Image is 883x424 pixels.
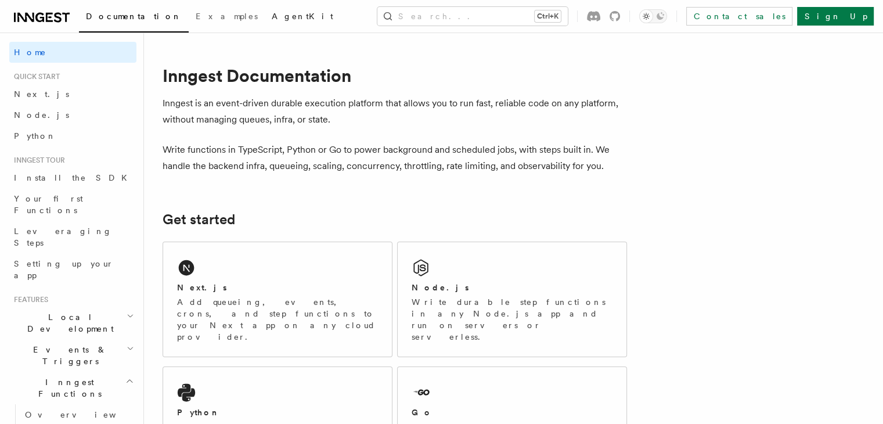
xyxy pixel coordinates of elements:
a: Next.jsAdd queueing, events, crons, and step functions to your Next app on any cloud provider. [163,242,392,357]
span: Leveraging Steps [14,227,112,247]
button: Events & Triggers [9,339,136,372]
span: Home [14,46,46,58]
h2: Next.js [177,282,227,293]
span: Setting up your app [14,259,114,280]
a: Python [9,125,136,146]
a: Node.jsWrite durable step functions in any Node.js app and run on servers or serverless. [397,242,627,357]
span: Install the SDK [14,173,134,182]
span: AgentKit [272,12,333,21]
button: Toggle dark mode [639,9,667,23]
button: Local Development [9,307,136,339]
kbd: Ctrl+K [535,10,561,22]
p: Add queueing, events, crons, and step functions to your Next app on any cloud provider. [177,296,378,343]
h1: Inngest Documentation [163,65,627,86]
p: Inngest is an event-driven durable execution platform that allows you to run fast, reliable code ... [163,95,627,128]
span: Python [14,131,56,141]
a: Next.js [9,84,136,105]
span: Node.js [14,110,69,120]
span: Quick start [9,72,60,81]
span: Inngest Functions [9,376,125,400]
button: Search...Ctrl+K [377,7,568,26]
a: Node.js [9,105,136,125]
span: Overview [25,410,145,419]
span: Next.js [14,89,69,99]
span: Inngest tour [9,156,65,165]
a: Home [9,42,136,63]
a: Documentation [79,3,189,33]
a: Sign Up [797,7,874,26]
a: Your first Functions [9,188,136,221]
span: Events & Triggers [9,344,127,367]
h2: Python [177,407,220,418]
span: Your first Functions [14,194,83,215]
h2: Go [412,407,433,418]
h2: Node.js [412,282,469,293]
a: Setting up your app [9,253,136,286]
span: Features [9,295,48,304]
a: Contact sales [686,7,792,26]
span: Examples [196,12,258,21]
a: Leveraging Steps [9,221,136,253]
p: Write durable step functions in any Node.js app and run on servers or serverless. [412,296,612,343]
span: Documentation [86,12,182,21]
button: Inngest Functions [9,372,136,404]
p: Write functions in TypeScript, Python or Go to power background and scheduled jobs, with steps bu... [163,142,627,174]
a: Install the SDK [9,167,136,188]
a: Get started [163,211,235,228]
a: Examples [189,3,265,31]
a: AgentKit [265,3,340,31]
span: Local Development [9,311,127,335]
